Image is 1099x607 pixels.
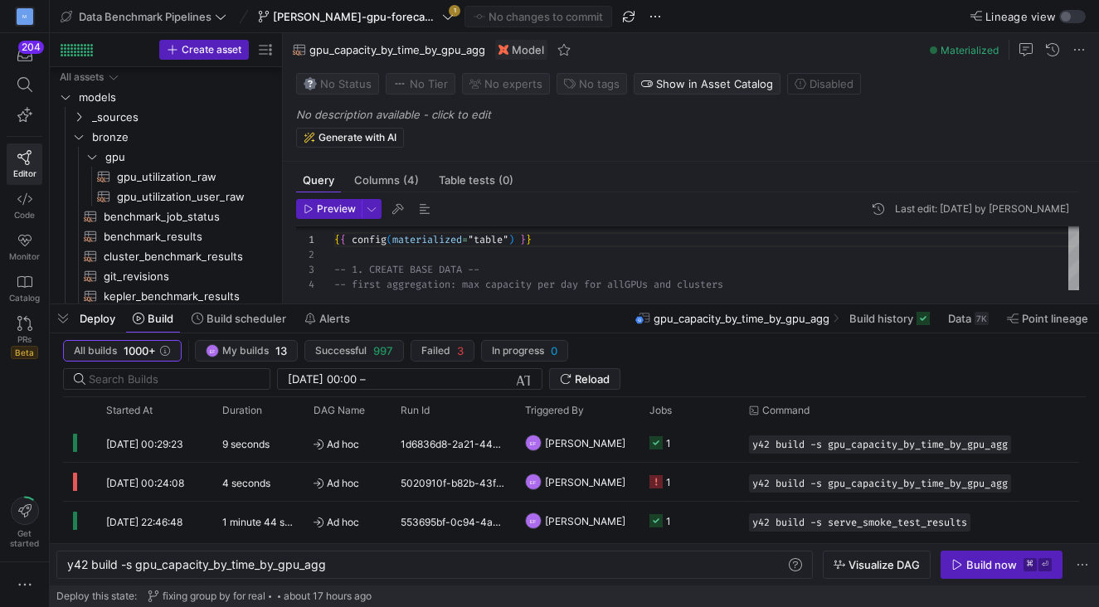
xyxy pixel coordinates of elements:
span: Catalog [9,293,40,303]
div: Press SPACE to select this row. [56,67,275,87]
span: [PERSON_NAME]-gpu-forecast-updates [273,10,439,23]
span: Beta [11,346,38,359]
img: No tier [393,77,406,90]
div: EF [525,512,542,529]
span: [DATE] 00:29:23 [106,438,183,450]
span: y42 build -s serve_smoke_test_results [752,517,967,528]
span: benchmark_results​​​​​​​​​​ [104,227,256,246]
button: Data Benchmark Pipelines [56,6,231,27]
a: gpu_utilization_raw​​​​​​​​​​ [56,167,275,187]
span: Data Benchmark Pipelines [79,10,212,23]
div: 5020910f-b82b-43fe-b6bd-a88c542d52f7 [391,463,515,501]
div: Press SPACE to select this row. [56,226,275,246]
span: Visualize DAG [849,558,920,571]
a: Catalog [7,268,42,309]
span: Editor [13,168,36,178]
span: No tags [579,77,620,90]
span: config [352,233,387,246]
div: 1 [296,232,314,247]
span: gpu_capacity_by_time_by_gpu_agg [309,43,485,56]
a: Editor [7,143,42,185]
span: y42 build -s gpu_capacity_by_time_by_gpu_agg [67,557,326,571]
span: bronze [92,128,273,147]
span: [PERSON_NAME] [545,463,625,502]
button: Preview [296,199,362,219]
div: 3 [296,262,314,277]
span: Build history [849,312,913,325]
div: Press SPACE to select this row. [56,266,275,286]
span: gpu_utilization_raw​​​​​​​​​​ [117,168,256,187]
button: Build [125,304,181,333]
span: fixing group by for real [163,590,265,602]
span: Code [14,210,35,220]
span: Table tests [439,175,513,186]
span: DAG Name [314,405,365,416]
span: benchmark_job_status​​​​​​​​​​ [104,207,256,226]
button: Successful997 [304,340,404,362]
a: benchmark_job_status​​​​​​​​​​ [56,206,275,226]
a: Code [7,185,42,226]
span: All builds [74,345,117,357]
span: gpu [105,148,273,167]
span: Failed [421,345,450,357]
span: materialized [392,233,462,246]
span: Columns [354,175,419,186]
span: Started At [106,405,153,416]
div: Press SPACE to select this row. [56,87,275,107]
div: 553695bf-0c94-4a17-976d-d10ea4192914 [391,502,515,540]
span: Build scheduler [207,312,286,325]
span: No Status [304,77,372,90]
div: Press SPACE to select this row. [56,167,275,187]
span: My builds [222,345,269,357]
span: } [526,233,532,246]
span: In progress [492,345,544,357]
span: models [79,88,273,107]
span: Deploy [80,312,115,325]
span: Reload [575,372,610,386]
span: Triggered By [525,405,584,416]
span: Generate with AI [319,132,396,143]
a: gpu_utilization_user_raw​​​​​​​​​​ [56,187,275,206]
span: Get started [10,528,39,548]
span: 997 [373,344,393,357]
span: Run Id [401,405,430,416]
div: Press SPACE to select this row. [56,107,275,127]
span: Successful [315,345,367,357]
input: End datetime [369,372,478,386]
div: EF [525,435,542,451]
span: y42 build -s gpu_capacity_by_time_by_gpu_agg [752,478,1008,489]
div: 1 [666,424,671,463]
span: [PERSON_NAME] [545,502,625,541]
button: No tags [557,73,627,95]
y42-duration: 1 minute 44 seconds [222,516,319,528]
input: Start datetime [288,372,357,386]
button: Alerts [297,304,357,333]
span: Ad hoc [314,425,381,464]
span: Monitor [9,251,40,261]
div: 204 [18,41,44,54]
div: EF [206,344,219,357]
button: Point lineage [999,304,1096,333]
span: Query [303,175,334,186]
span: Ad hoc [314,464,381,503]
span: Deploy this state: [56,590,137,602]
div: 1d6836d8-2a21-44cb-bfdd-5bcf034aa7f0 [391,424,515,462]
button: Reload [549,368,620,390]
button: [PERSON_NAME]-gpu-forecast-updates [254,6,458,27]
a: benchmark_results​​​​​​​​​​ [56,226,275,246]
span: about 17 hours ago [284,590,372,602]
div: Press SPACE to select this row. [56,206,275,226]
div: Press SPACE to select this row. [56,187,275,206]
span: gpu_utilization_user_raw​​​​​​​​​​ [117,187,256,206]
span: 1000+ [124,344,156,357]
div: Press SPACE to select this row. [56,286,275,306]
span: Duration [222,405,262,416]
span: y42 build -s gpu_capacity_by_time_by_gpu_agg [752,439,1008,450]
span: Data [948,312,971,325]
button: Build now⌘⏎ [941,551,1063,579]
div: 2 [296,247,314,262]
button: Show in Asset Catalog [634,73,780,95]
span: [PERSON_NAME] [545,424,625,463]
span: Show in Asset Catalog [656,77,773,90]
div: 7K [975,312,989,325]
